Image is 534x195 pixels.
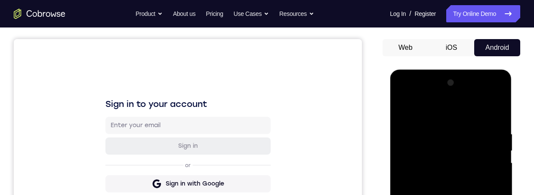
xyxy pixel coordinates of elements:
[148,182,213,190] div: Sign in with Intercom
[14,9,65,19] a: Go to the home page
[136,5,163,22] button: Product
[206,5,223,22] a: Pricing
[234,5,269,22] button: Use Cases
[92,59,257,71] h1: Sign in to your account
[92,177,257,195] button: Sign in with Intercom
[92,136,257,153] button: Sign in with Google
[474,39,520,56] button: Android
[383,39,429,56] button: Web
[152,161,210,170] div: Sign in with GitHub
[97,82,252,91] input: Enter your email
[92,157,257,174] button: Sign in with GitHub
[92,98,257,116] button: Sign in
[415,5,436,22] a: Register
[409,9,411,19] span: /
[279,5,314,22] button: Resources
[429,39,475,56] button: iOS
[170,123,179,130] p: or
[152,140,210,149] div: Sign in with Google
[173,5,195,22] a: About us
[446,5,520,22] a: Try Online Demo
[390,5,406,22] a: Log In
